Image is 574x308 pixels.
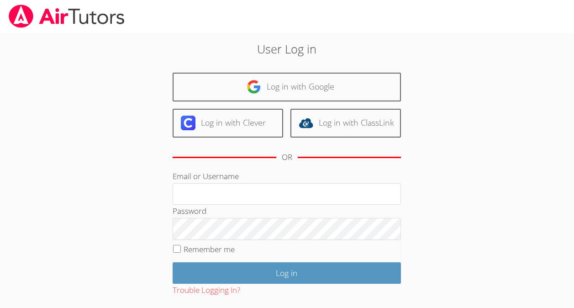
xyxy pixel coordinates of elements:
label: Email or Username [173,171,239,181]
img: airtutors_banner-c4298cdbf04f3fff15de1276eac7730deb9818008684d7c2e4769d2f7ddbe033.png [8,5,126,28]
input: Log in [173,262,401,284]
div: OR [282,151,292,164]
img: google-logo-50288ca7cdecda66e5e0955fdab243c47b7ad437acaf1139b6f446037453330a.svg [247,80,261,94]
label: Password [173,206,206,216]
a: Log in with Clever [173,109,283,138]
img: clever-logo-6eab21bc6e7a338710f1a6ff85c0baf02591cd810cc4098c63d3a4b26e2feb20.svg [181,116,195,130]
h2: User Log in [132,40,442,58]
img: classlink-logo-d6bb404cc1216ec64c9a2012d9dc4662098be43eaf13dc465df04b49fa7ab582.svg [299,116,313,130]
label: Remember me [184,244,235,255]
a: Log in with Google [173,73,401,101]
button: Trouble Logging In? [173,284,240,297]
a: Log in with ClassLink [290,109,401,138]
